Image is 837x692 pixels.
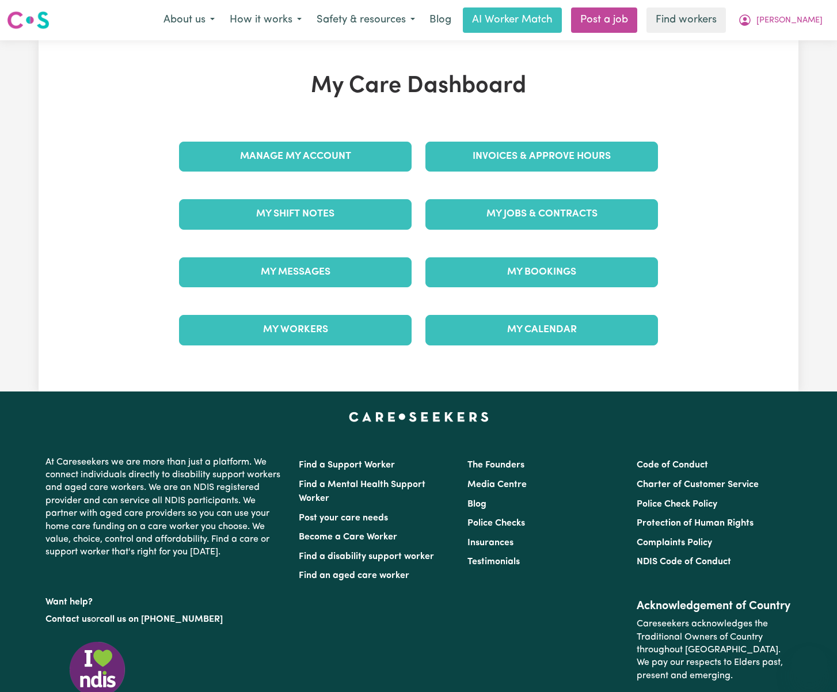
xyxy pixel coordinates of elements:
a: Insurances [467,538,513,547]
h2: Acknowledgement of Country [637,599,792,613]
a: My Bookings [425,257,658,287]
img: Careseekers logo [7,10,50,31]
iframe: Button to launch messaging window [791,646,828,683]
a: Contact us [45,615,91,624]
a: My Workers [179,315,412,345]
a: Charter of Customer Service [637,480,759,489]
a: Code of Conduct [637,461,708,470]
a: My Calendar [425,315,658,345]
button: My Account [731,8,830,32]
a: My Messages [179,257,412,287]
a: Police Check Policy [637,500,717,509]
a: Find a disability support worker [299,552,434,561]
span: [PERSON_NAME] [756,14,823,27]
a: Become a Care Worker [299,533,397,542]
a: call us on [PHONE_NUMBER] [100,615,223,624]
button: About us [156,8,222,32]
a: Invoices & Approve Hours [425,142,658,172]
a: The Founders [467,461,524,470]
a: Post a job [571,7,637,33]
p: Want help? [45,591,285,609]
button: How it works [222,8,309,32]
a: Complaints Policy [637,538,712,547]
a: My Shift Notes [179,199,412,229]
p: or [45,609,285,630]
a: Find an aged care worker [299,571,409,580]
a: Find workers [646,7,726,33]
a: Careseekers logo [7,7,50,33]
a: Manage My Account [179,142,412,172]
a: Testimonials [467,557,520,566]
a: Careseekers home page [349,412,489,421]
p: Careseekers acknowledges the Traditional Owners of Country throughout [GEOGRAPHIC_DATA]. We pay o... [637,613,792,687]
a: Protection of Human Rights [637,519,754,528]
a: My Jobs & Contracts [425,199,658,229]
a: Blog [423,7,458,33]
a: Media Centre [467,480,527,489]
p: At Careseekers we are more than just a platform. We connect individuals directly to disability su... [45,451,285,564]
a: NDIS Code of Conduct [637,557,731,566]
button: Safety & resources [309,8,423,32]
a: Police Checks [467,519,525,528]
a: Blog [467,500,486,509]
h1: My Care Dashboard [172,73,665,100]
a: Find a Support Worker [299,461,395,470]
a: Post your care needs [299,514,388,523]
a: Find a Mental Health Support Worker [299,480,425,503]
a: AI Worker Match [463,7,562,33]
